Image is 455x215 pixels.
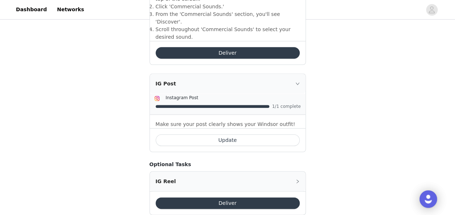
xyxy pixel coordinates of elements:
a: Networks [52,1,88,18]
button: Deliver [156,197,300,209]
li: ​Click 'Commercial Sounds.' [156,3,300,10]
span: 1/1 complete [272,104,301,109]
div: Open Intercom Messenger [420,190,437,208]
div: icon: rightIG Post [150,74,306,93]
img: Instagram Icon [154,96,160,101]
span: Instagram Post [166,95,198,100]
i: icon: right [295,179,300,184]
a: Dashboard [12,1,51,18]
li: ​From the 'Commercial Sounds' section, you'll see 'Discover'. [156,10,300,26]
li: ​Scroll throughout 'Commercial Sounds' to select your desired sound. [156,26,300,41]
button: Deliver [156,47,300,59]
h4: Optional Tasks [149,161,306,168]
div: avatar [428,4,435,16]
button: Update [156,134,300,146]
div: icon: rightIG Reel [150,172,306,191]
i: icon: right [295,81,300,86]
p: Make sure your post clearly shows your Windsor outfit! [156,121,300,128]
